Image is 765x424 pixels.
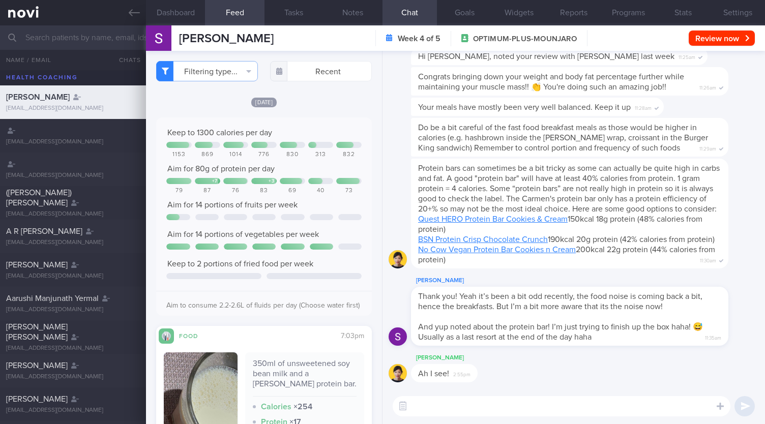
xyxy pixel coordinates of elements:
span: OPTIMUM-PLUS-MOUNJARO [473,34,577,44]
div: 79 [166,187,192,195]
div: 83 [251,187,277,195]
span: [PERSON_NAME] [6,395,68,403]
strong: Calories [261,403,291,411]
div: [EMAIL_ADDRESS][DOMAIN_NAME] [6,373,140,381]
div: 832 [336,151,362,159]
div: 40 [308,187,334,195]
strong: × 254 [293,403,312,411]
div: [EMAIL_ADDRESS][DOMAIN_NAME] [6,172,140,179]
span: 11:25am [679,51,695,61]
span: [PERSON_NAME] [6,261,68,269]
div: 1014 [223,151,249,159]
span: [PERSON_NAME] [6,361,68,370]
span: 150kcal 18g protein (48% calories from protein) [418,215,702,233]
button: Review now [689,31,755,46]
div: 350ml of unsweetened soy bean milk and a [PERSON_NAME] protein bar. [253,358,357,397]
span: Aim to consume 2.2-2.6L of fluids per day (Choose water first) [166,302,360,309]
span: 11:30am [700,255,716,264]
span: Do be a bit careful of the fast food breakfast meals as those would be higher in calories (e.g. h... [418,124,708,152]
span: Thank you! Yeah it’s been a bit odd recently, the food noise is coming back a bit, hence the brea... [418,292,702,311]
div: [EMAIL_ADDRESS][DOMAIN_NAME] [6,138,140,146]
div: 869 [195,151,220,159]
span: Your meals have mostly been very well balanced. Keep it up [418,103,631,111]
a: BSN Protein Crisp Chocolate Crunch [418,235,548,244]
div: [EMAIL_ADDRESS][DOMAIN_NAME] [6,345,140,352]
div: 1153 [166,151,192,159]
div: 76 [223,187,249,195]
span: [PERSON_NAME] [PERSON_NAME] [6,323,68,341]
span: 2:55pm [453,369,470,378]
span: Aim for 80g of protein per day [167,165,275,173]
span: [DATE] [251,98,277,107]
span: 200kcal 22g protein (44% calories from protein) [418,246,715,264]
div: 830 [280,151,305,159]
div: 73 [336,187,362,195]
div: [EMAIL_ADDRESS][DOMAIN_NAME] [6,210,140,218]
span: 11:28am [635,102,652,112]
div: [PERSON_NAME] [411,352,508,364]
span: 11:26am [699,82,716,92]
div: Food [174,331,215,340]
a: Quest HERO Protein Bar Cookies & Cream [418,215,568,223]
span: Congrats bringing down your weight and body fat percentage further while maintaining your muscle ... [418,73,684,91]
span: 11:29am [699,143,716,153]
div: [EMAIL_ADDRESS][DOMAIN_NAME] [6,407,140,414]
a: No Cow Vegan Protein Bar Cookies n Cream [418,246,576,254]
span: 190kcal 20g protein (42% calories from protein) [418,235,715,244]
span: Aim for 14 portions of vegetables per week [167,230,319,238]
span: 11:35am [705,332,721,342]
span: A R [PERSON_NAME] [6,227,82,235]
strong: Week 4 of 5 [398,34,440,44]
span: Hi [PERSON_NAME], noted your review with [PERSON_NAME] last week [418,52,674,60]
div: 87 [195,187,220,195]
span: And yup noted about the protein bar! I’m just trying to finish up the box haha! 😅 Usually as a la... [418,323,703,341]
div: [EMAIL_ADDRESS][DOMAIN_NAME] [6,272,140,280]
span: Protein bars can sometimes be a bit tricky as some can actually be quite high in carbs and fat. A... [418,164,720,213]
div: [EMAIL_ADDRESS][DOMAIN_NAME] [6,105,140,112]
span: [PERSON_NAME] [179,33,274,45]
div: + 3 [269,178,274,184]
div: 313 [308,151,334,159]
div: + 7 [212,178,218,184]
button: Filtering type... [156,61,258,81]
button: Chats [105,50,146,70]
div: [EMAIL_ADDRESS][DOMAIN_NAME] [6,306,140,314]
span: Keep to 1300 calories per day [167,129,272,137]
span: Aarushi Manjunath Yermal [6,294,99,302]
div: 776 [251,151,277,159]
span: Ah I see! [418,370,449,378]
span: 7:03pm [341,332,364,340]
span: [PERSON_NAME] [6,93,70,101]
div: 69 [280,187,305,195]
span: ([PERSON_NAME]) [PERSON_NAME] [6,189,72,207]
div: [PERSON_NAME] [411,275,759,287]
span: Keep to 2 portions of fried food per week [167,260,313,268]
div: [EMAIL_ADDRESS][DOMAIN_NAME] [6,239,140,247]
span: Aim for 14 portions of fruits per week [167,201,298,209]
